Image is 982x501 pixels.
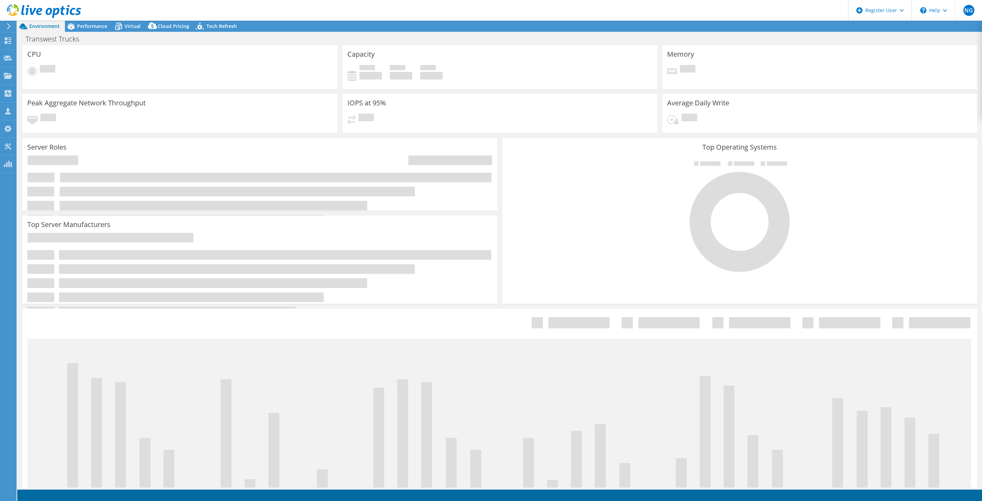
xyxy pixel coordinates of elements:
h3: Top Server Manufacturers [27,221,110,228]
span: Cloud Pricing [158,23,189,29]
h3: Server Roles [27,143,67,151]
span: Pending [358,114,374,123]
span: Performance [77,23,107,29]
h4: 0 GiB [420,72,443,79]
span: Pending [682,114,697,123]
span: NG [963,5,974,16]
h1: Transwest Trucks [22,35,90,43]
span: Virtual [125,23,141,29]
span: Pending [40,65,55,74]
svg: \n [920,7,926,13]
span: Pending [40,114,56,123]
h4: 0 GiB [359,72,382,79]
span: Pending [680,65,695,74]
span: Free [390,65,405,72]
h3: Peak Aggregate Network Throughput [27,99,146,107]
h3: Memory [667,50,694,58]
span: Total [420,65,436,72]
h3: Average Daily Write [667,99,729,107]
span: Tech Refresh [206,23,237,29]
span: Environment [29,23,60,29]
span: Used [359,65,375,72]
h3: IOPS at 95% [347,99,386,107]
h4: 0 GiB [390,72,412,79]
h3: Top Operating Systems [507,143,972,151]
h3: Capacity [347,50,375,58]
h3: CPU [27,50,41,58]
